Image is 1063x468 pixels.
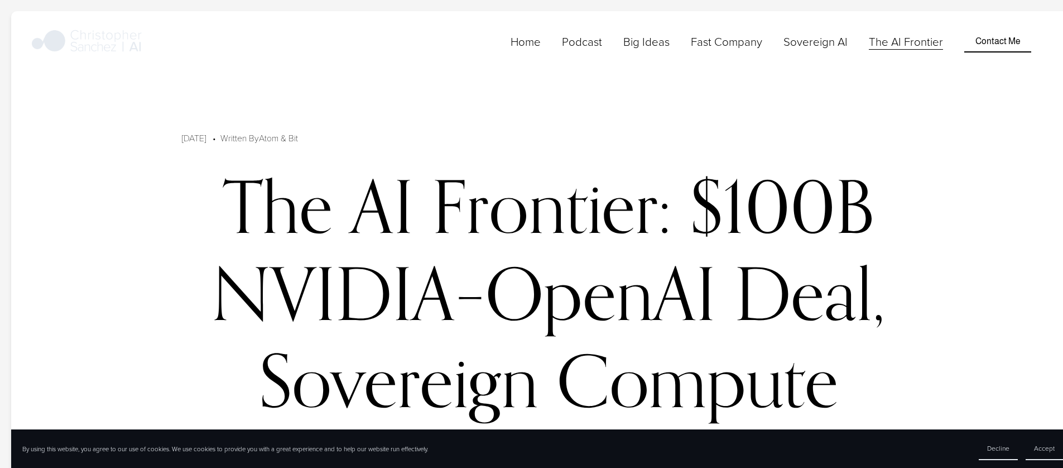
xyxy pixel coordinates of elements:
[511,32,541,51] a: Home
[691,34,762,50] span: Fast Company
[623,34,670,50] span: Big Ideas
[869,32,943,51] a: The AI Frontier
[32,28,142,56] img: Christopher Sanchez | AI
[1034,443,1055,453] span: Accept
[562,32,602,51] a: Podcast
[623,32,670,51] a: folder dropdown
[220,131,298,145] div: Written By
[979,437,1018,460] button: Decline
[964,31,1031,52] a: Contact Me
[1026,437,1063,460] button: Accept
[783,32,848,51] a: Sovereign AI
[182,132,206,144] span: [DATE]
[259,132,298,144] a: Atom & Bit
[691,32,762,51] a: folder dropdown
[22,445,428,453] p: By using this website, you agree to our use of cookies. We use cookies to provide you with a grea...
[987,443,1009,453] span: Decline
